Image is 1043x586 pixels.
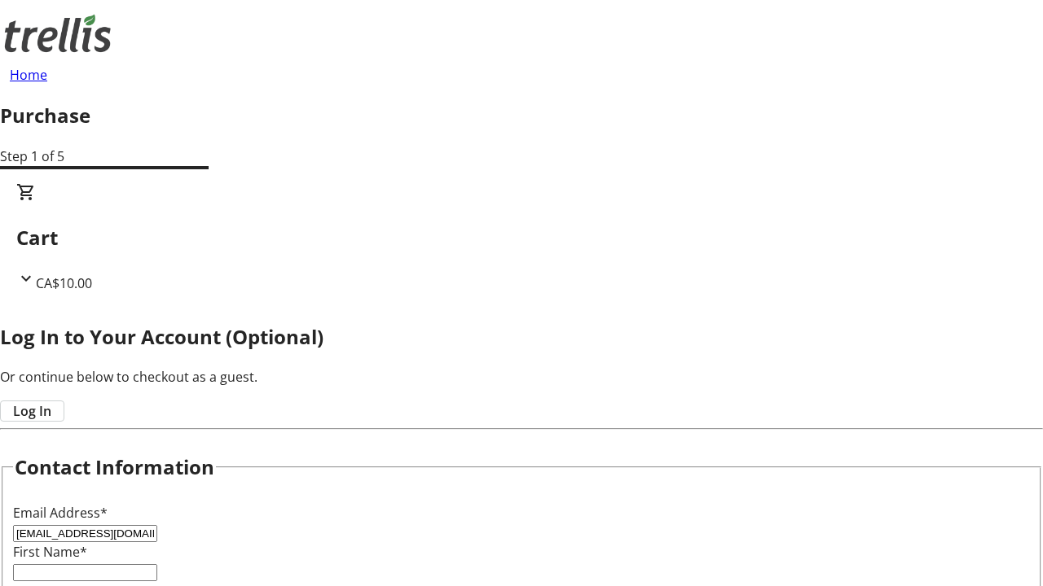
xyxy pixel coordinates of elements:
div: CartCA$10.00 [16,182,1027,293]
label: First Name* [13,543,87,561]
label: Email Address* [13,504,108,522]
span: Log In [13,401,51,421]
h2: Contact Information [15,453,214,482]
h2: Cart [16,223,1027,252]
span: CA$10.00 [36,274,92,292]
